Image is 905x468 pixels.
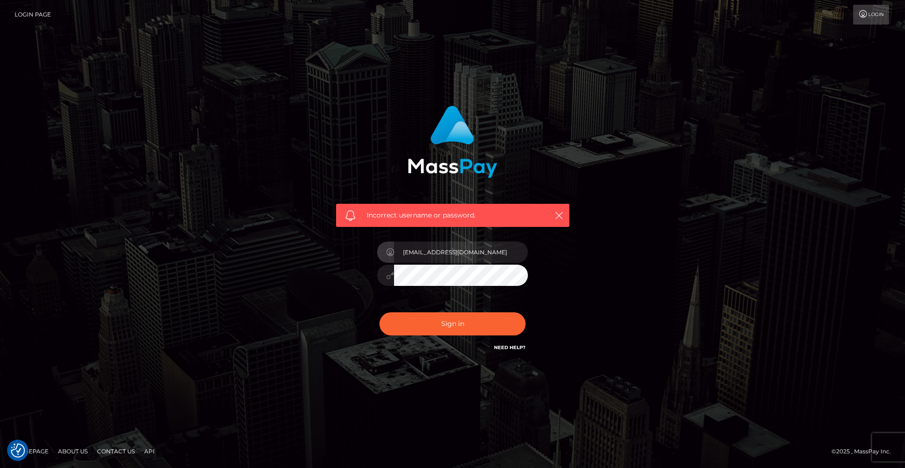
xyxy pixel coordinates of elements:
[853,5,889,25] a: Login
[494,344,526,351] a: Need Help?
[11,443,25,458] img: Revisit consent button
[10,444,52,459] a: Homepage
[11,443,25,458] button: Consent Preferences
[54,444,91,459] a: About Us
[394,242,528,263] input: Username...
[93,444,139,459] a: Contact Us
[367,210,539,220] span: Incorrect username or password.
[140,444,158,459] a: API
[831,446,898,457] div: © 2025 , MassPay Inc.
[379,312,526,335] button: Sign in
[408,106,497,178] img: MassPay Login
[15,5,51,25] a: Login Page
